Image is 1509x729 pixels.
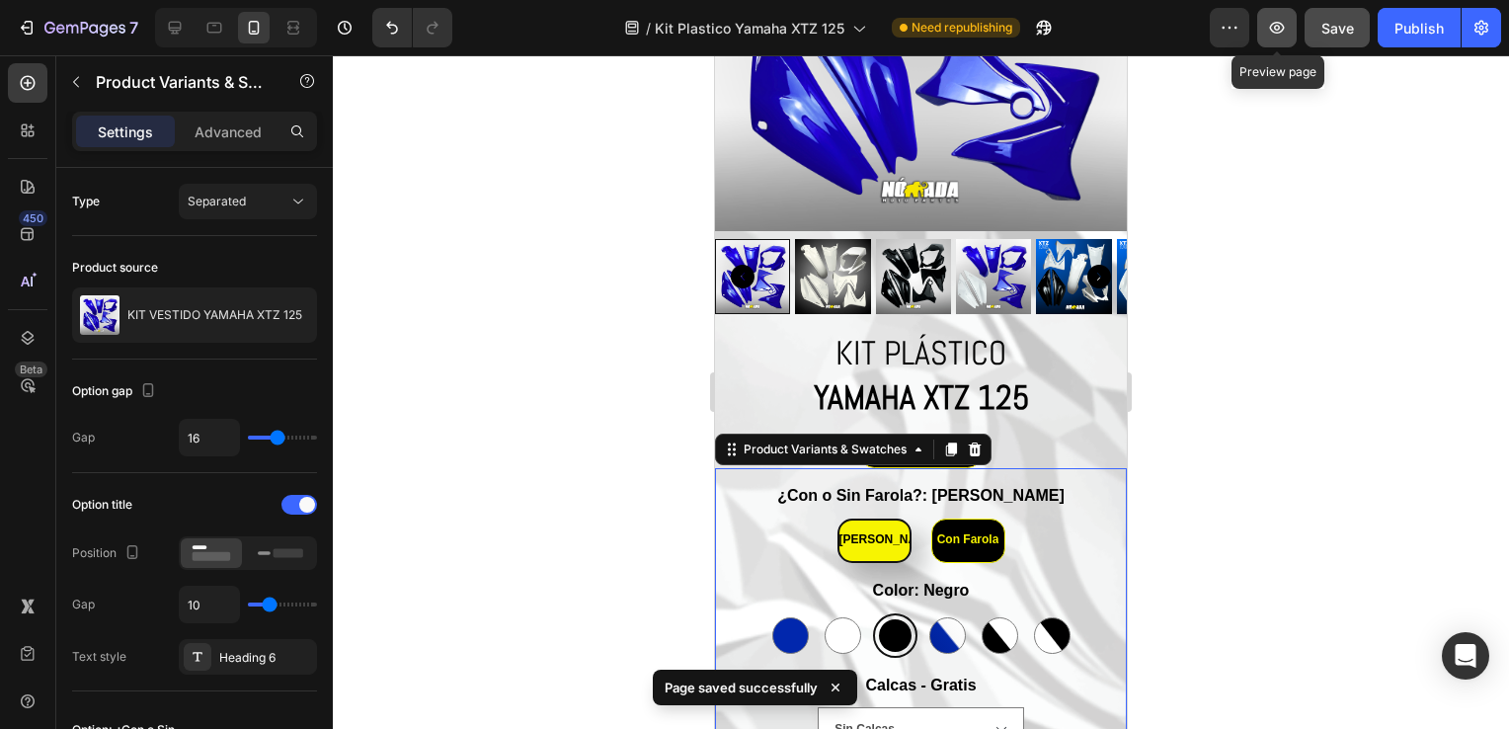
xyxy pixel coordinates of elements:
span: Separated [188,194,246,208]
div: Beta [15,362,47,377]
div: Gap [72,429,95,446]
div: Option gap [72,378,160,405]
span: / [646,18,651,39]
span: Kit Plastico Yamaha XTZ 125 [655,18,844,39]
img: product feature img [80,295,119,335]
div: Open Intercom Messenger [1442,632,1489,680]
div: Product source [72,259,158,277]
div: Type [72,193,100,210]
button: Publish [1378,8,1461,47]
div: Undo/Redo [372,8,452,47]
p: 7 [129,16,138,40]
input: Auto [180,587,239,622]
div: Position [72,540,144,567]
div: Text style [72,648,126,666]
div: 450 [19,210,47,226]
input: Auto [180,420,239,455]
p: Page saved successfully [665,678,818,697]
p: Settings [98,121,153,142]
button: 7 [8,8,147,47]
div: Publish [1394,18,1444,39]
p: Advanced [195,121,262,142]
span: Save [1321,20,1354,37]
span: Need republishing [912,19,1012,37]
div: Option title [72,496,132,514]
button: Save [1305,8,1370,47]
p: Product Variants & Swatches [96,70,264,94]
button: Separated [179,184,317,219]
iframe: Design area [715,55,1127,729]
div: Heading 6 [219,649,312,667]
div: Gap [72,596,95,613]
p: KIT VESTIDO YAMAHA XTZ 125 [127,308,302,322]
